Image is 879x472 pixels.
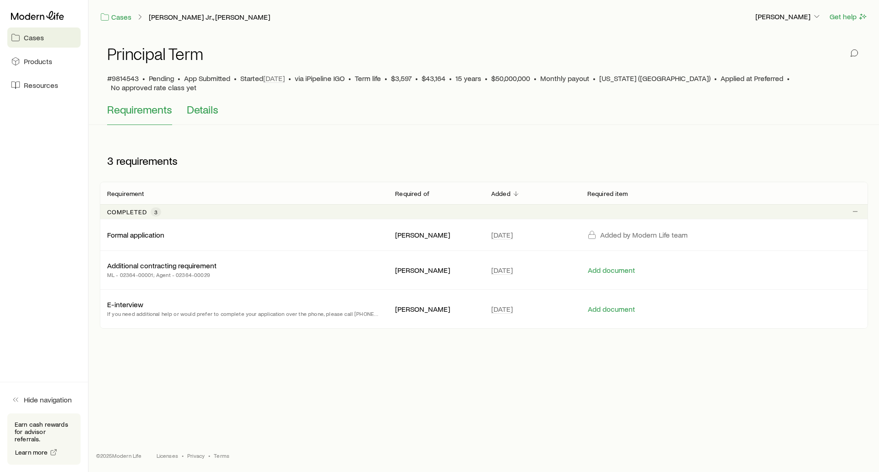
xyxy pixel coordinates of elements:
p: E-interview [107,300,143,309]
p: Required of [395,190,429,197]
span: • [534,74,537,83]
button: [PERSON_NAME] [755,11,822,22]
p: Added [491,190,510,197]
span: • [485,74,488,83]
p: Pending [149,74,174,83]
span: No approved rate class yet [111,83,196,92]
p: [PERSON_NAME] [395,304,477,314]
span: [DATE] [263,74,285,83]
p: Started [240,74,285,83]
span: $3,597 [391,74,412,83]
a: [PERSON_NAME] Jr., [PERSON_NAME] [148,13,271,22]
button: Add document [587,266,635,275]
span: Cases [24,33,44,42]
span: • [178,74,180,83]
span: 15 years [456,74,481,83]
span: • [142,74,145,83]
span: • [208,452,210,459]
span: Applied at Preferred [721,74,783,83]
p: [PERSON_NAME] [395,266,477,275]
a: Licenses [157,452,178,459]
span: Requirements [107,103,172,116]
span: • [787,74,790,83]
div: Application details tabs [107,103,861,125]
a: Products [7,51,81,71]
span: requirements [116,154,178,167]
span: • [385,74,387,83]
p: [PERSON_NAME] [395,230,477,239]
a: Resources [7,75,81,95]
span: • [348,74,351,83]
span: Resources [24,81,58,90]
span: 3 [154,208,157,216]
span: via iPipeline IGO [295,74,345,83]
span: • [182,452,184,459]
p: Completed [107,208,147,216]
span: • [288,74,291,83]
p: ML - 02364-00001; Agent - 02364-00029 [107,270,217,279]
p: Added by Modern Life team [600,230,688,239]
p: Requirement [107,190,144,197]
span: #9814543 [107,74,139,83]
button: Hide navigation [7,390,81,410]
p: Earn cash rewards for advisor referrals. [15,421,73,443]
p: [PERSON_NAME] [755,12,821,21]
span: [US_STATE] ([GEOGRAPHIC_DATA]) [599,74,711,83]
p: Required item [587,190,628,197]
span: 3 [107,154,114,167]
span: Hide navigation [24,395,72,404]
p: Formal application [107,230,164,239]
a: Cases [100,12,132,22]
button: Get help [829,11,868,22]
span: • [593,74,596,83]
a: Privacy [187,452,205,459]
p: If you need additional help or would prefer to complete your application over the phone, please c... [107,309,380,318]
span: • [415,74,418,83]
button: Add document [587,305,635,314]
div: Earn cash rewards for advisor referrals.Learn more [7,413,81,465]
a: Terms [214,452,229,459]
span: $50,000,000 [491,74,530,83]
span: [DATE] [491,304,513,314]
span: Monthly payout [540,74,589,83]
span: Products [24,57,52,66]
h1: Principal Term [107,44,203,63]
span: App Submitted [184,74,230,83]
span: $43,164 [422,74,445,83]
span: [DATE] [491,266,513,275]
a: Cases [7,27,81,48]
span: • [449,74,452,83]
span: Term life [355,74,381,83]
p: © 2025 Modern Life [96,452,142,459]
span: Details [187,103,218,116]
p: Additional contracting requirement [107,261,217,270]
span: [DATE] [491,230,513,239]
span: • [714,74,717,83]
span: • [234,74,237,83]
span: Learn more [15,449,48,456]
